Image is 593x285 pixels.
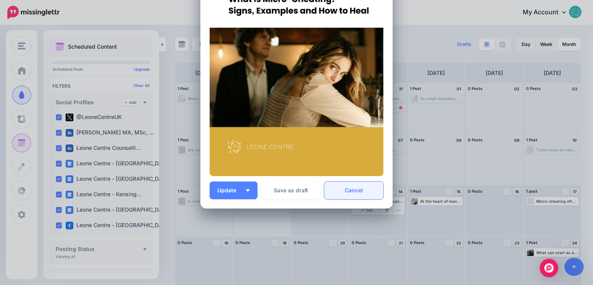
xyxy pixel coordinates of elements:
div: Open Intercom Messenger [540,259,558,277]
button: Update [210,182,258,199]
span: Update [217,188,242,193]
img: arrow-down-white.png [246,189,250,192]
a: Cancel [324,182,383,199]
button: Save as draft [261,182,320,199]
